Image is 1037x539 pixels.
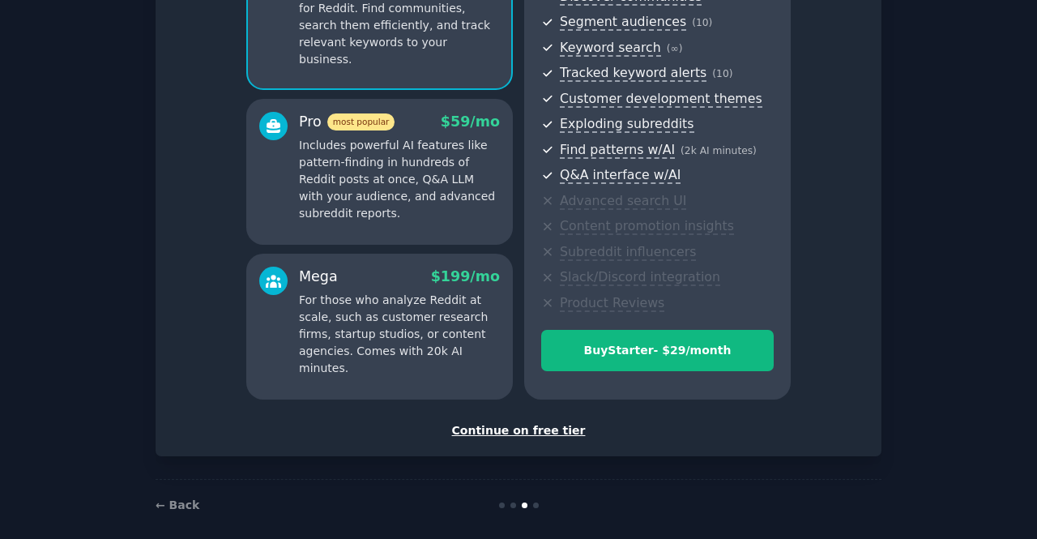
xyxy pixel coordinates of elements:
span: Q&A interface w/AI [560,167,681,184]
span: most popular [327,113,395,130]
span: ( 2k AI minutes ) [681,145,757,156]
span: Tracked keyword alerts [560,65,706,82]
span: ( ∞ ) [667,43,683,54]
p: Includes powerful AI features like pattern-finding in hundreds of Reddit posts at once, Q&A LLM w... [299,137,500,222]
span: Content promotion insights [560,218,734,235]
span: Find patterns w/AI [560,142,675,159]
span: Product Reviews [560,295,664,312]
div: Buy Starter - $ 29 /month [542,342,773,359]
span: Segment audiences [560,14,686,31]
p: For those who analyze Reddit at scale, such as customer research firms, startup studios, or conte... [299,292,500,377]
span: Subreddit influencers [560,244,696,261]
button: BuyStarter- $29/month [541,330,774,371]
div: Mega [299,267,338,287]
div: Pro [299,112,395,132]
span: Advanced search UI [560,193,686,210]
span: Slack/Discord integration [560,269,720,286]
span: Exploding subreddits [560,116,693,133]
span: ( 10 ) [692,17,712,28]
span: Keyword search [560,40,661,57]
div: Continue on free tier [173,422,864,439]
span: ( 10 ) [712,68,732,79]
span: $ 59 /mo [441,113,500,130]
a: ← Back [156,498,199,511]
span: Customer development themes [560,91,762,108]
span: $ 199 /mo [431,268,500,284]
